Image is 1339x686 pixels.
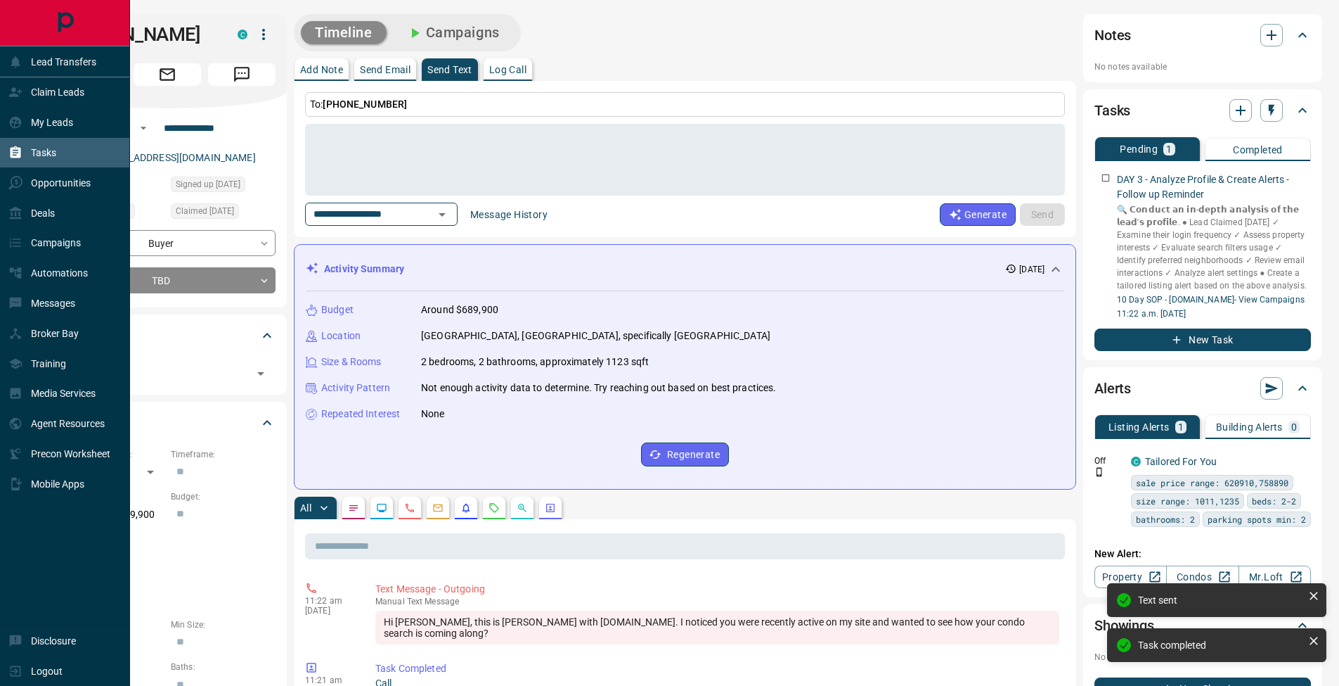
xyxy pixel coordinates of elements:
p: [DATE] [1019,263,1044,276]
p: All [300,503,311,513]
p: Around $689,900 [421,303,498,317]
button: Open [135,120,152,136]
p: 11:21 am [305,675,354,685]
p: Location [321,329,361,343]
p: Building Alerts [1216,422,1283,432]
p: 1 [1166,144,1172,154]
h2: Notes [1094,24,1131,46]
a: Condos [1166,566,1238,588]
p: Add Note [300,65,343,75]
p: Repeated Interest [321,407,400,421]
p: No showings booked [1094,651,1311,663]
button: New Task [1094,329,1311,351]
button: Message History [462,203,556,226]
p: 0 [1291,422,1297,432]
p: Activity Summary [324,262,404,277]
p: 2 bedrooms, 2 bathrooms, approximately 1123 sqft [421,355,649,369]
button: Campaigns [392,21,514,44]
p: To: [305,92,1065,117]
a: Tailored For You [1145,456,1217,467]
p: Completed [1233,145,1283,155]
span: parking spots min: 2 [1208,512,1306,526]
p: Text Message [375,597,1059,606]
p: DAY 3 - Analyze Profile & Create Alerts - Follow up Reminder [1117,172,1311,202]
p: Log Call [489,65,526,75]
span: beds: 2-2 [1252,494,1296,508]
svg: Notes [348,502,359,514]
a: Property [1094,566,1167,588]
p: Task Completed [375,661,1059,676]
p: New Alert: [1094,547,1311,561]
h2: Showings [1094,614,1154,637]
span: Claimed [DATE] [176,204,234,218]
div: condos.ca [238,30,247,39]
span: manual [375,597,405,606]
div: Tags [59,319,276,352]
svg: Lead Browsing Activity [376,502,387,514]
span: Signed up [DATE] [176,177,240,191]
p: Listing Alerts [1108,422,1170,432]
a: [EMAIL_ADDRESS][DOMAIN_NAME] [97,152,256,163]
p: Pending [1120,144,1158,154]
svg: Emails [432,502,444,514]
p: Activity Pattern [321,381,390,395]
h1: [PERSON_NAME] [59,23,216,46]
button: Open [251,364,271,383]
p: Baths: [171,661,276,673]
h2: Alerts [1094,377,1131,400]
p: Send Text [427,65,472,75]
a: Mr.Loft [1238,566,1311,588]
svg: Requests [489,502,500,514]
svg: Opportunities [517,502,528,514]
p: Min Size: [171,618,276,631]
div: Text sent [1138,595,1302,606]
div: Tue Sep 09 2025 [171,177,276,196]
svg: Push Notification Only [1094,467,1104,477]
button: Open [432,205,452,224]
button: Generate [940,203,1016,226]
span: [PHONE_NUMBER] [323,99,407,110]
button: Timeline [301,21,387,44]
p: 11:22 am [305,596,354,606]
span: size range: 1011,1235 [1136,494,1239,508]
div: Notes [1094,18,1311,52]
a: 10 Day SOP - [DOMAIN_NAME]- View Campaigns [1117,295,1305,305]
div: Tasks [1094,94,1311,127]
span: Email [134,63,201,86]
p: Budget: [171,490,276,503]
div: Showings [1094,609,1311,642]
p: Areas Searched: [59,533,276,546]
span: bathrooms: 2 [1136,512,1195,526]
div: condos.ca [1131,457,1141,466]
p: 🔍 𝗖𝗼𝗻𝗱𝘂𝗰𝘁 𝗮𝗻 𝗶𝗻-𝗱𝗲𝗽𝘁𝗵 𝗮𝗻𝗮𝗹𝘆𝘀𝗶𝘀 𝗼𝗳 𝘁𝗵𝗲 𝗹𝗲𝗮𝗱'𝘀 𝗽𝗿𝗼𝗳𝗶𝗹𝗲. ‎● Lead Claimed [DATE] ✓ Examine their logi... [1117,203,1311,292]
div: Alerts [1094,371,1311,405]
div: TBD [59,267,276,293]
span: Message [208,63,276,86]
p: Send Email [360,65,410,75]
div: Task completed [1138,640,1302,651]
span: sale price range: 620910,758890 [1136,476,1288,490]
p: 1 [1178,422,1184,432]
p: None [421,407,445,421]
svg: Calls [404,502,415,514]
div: Activity Summary[DATE] [306,256,1064,282]
p: Size & Rooms [321,355,382,369]
p: Text Message - Outgoing [375,582,1059,597]
p: [GEOGRAPHIC_DATA], [GEOGRAPHIC_DATA], specifically [GEOGRAPHIC_DATA] [421,329,770,343]
svg: Agent Actions [545,502,556,514]
div: Criteria [59,406,276,440]
p: 11:22 a.m. [DATE] [1117,307,1311,320]
div: Tue Sep 09 2025 [171,203,276,223]
p: Motivation: [59,576,276,589]
div: Buyer [59,230,276,256]
p: Not enough activity data to determine. Try reaching out based on best practices. [421,381,777,395]
p: Budget [321,303,354,317]
p: No notes available [1094,61,1311,73]
p: Off [1094,455,1123,467]
p: [DATE] [305,606,354,616]
p: Guelph [59,546,276,569]
div: Hi [PERSON_NAME], this is [PERSON_NAME] with [DOMAIN_NAME]. I noticed you were recently active on... [375,611,1059,644]
svg: Listing Alerts [460,502,472,514]
button: Regenerate [641,443,729,466]
h2: Tasks [1094,99,1130,122]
